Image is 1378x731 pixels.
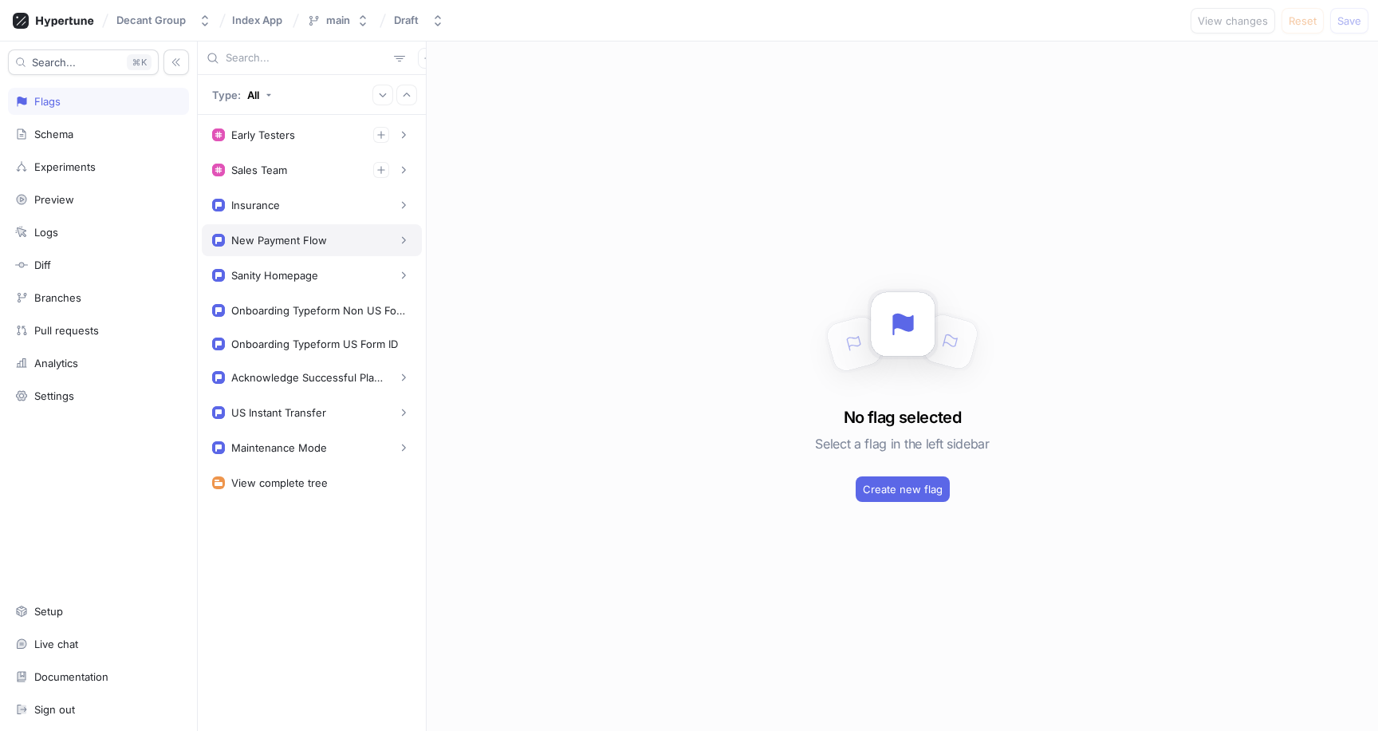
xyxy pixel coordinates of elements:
button: Expand all [372,85,393,105]
div: Logs [34,226,58,239]
div: Setup [34,605,63,618]
button: Reset [1282,8,1324,34]
div: Preview [34,193,74,206]
button: Decant Group [110,7,218,34]
button: main [301,7,376,34]
div: K [127,54,152,70]
span: Save [1337,16,1361,26]
div: Documentation [34,670,108,683]
div: Acknowledge Successful Plaid Payment [231,371,383,384]
button: Search...K [8,49,159,75]
div: All [247,89,259,101]
div: Live chat [34,638,78,650]
button: Type: All [207,81,278,109]
button: Create new flag [856,476,950,502]
div: Draft [394,14,419,27]
button: View changes [1191,8,1275,34]
div: Onboarding Typeform Non US Form ID [231,304,405,317]
a: Documentation [8,663,189,690]
button: Save [1330,8,1368,34]
div: Early Testers [231,128,295,141]
span: Search... [32,57,76,67]
span: Create new flag [863,484,943,494]
h3: No flag selected [844,405,961,429]
div: Diff [34,259,51,271]
div: View complete tree [231,476,328,489]
p: Type: [212,89,241,101]
div: main [326,14,350,27]
h5: Select a flag in the left sidebar [815,429,989,458]
div: Experiments [34,160,96,173]
span: Index App [232,14,282,26]
div: Insurance [231,199,280,211]
div: US Instant Transfer [231,406,326,419]
button: Draft [388,7,451,34]
button: Collapse all [396,85,417,105]
input: Search... [226,50,388,66]
div: Sign out [34,703,75,716]
span: View changes [1198,16,1268,26]
div: Schema [34,128,73,140]
div: Maintenance Mode [231,441,327,454]
span: Reset [1289,16,1317,26]
div: Sales Team [231,164,287,176]
div: Settings [34,389,74,402]
div: Branches [34,291,81,304]
div: Flags [34,95,61,108]
div: Decant Group [116,14,186,27]
div: Onboarding Typeform US Form ID [231,338,398,350]
div: New Payment Flow [231,234,327,247]
div: Analytics [34,357,78,369]
div: Sanity Homepage [231,269,318,282]
div: Pull requests [34,324,99,337]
